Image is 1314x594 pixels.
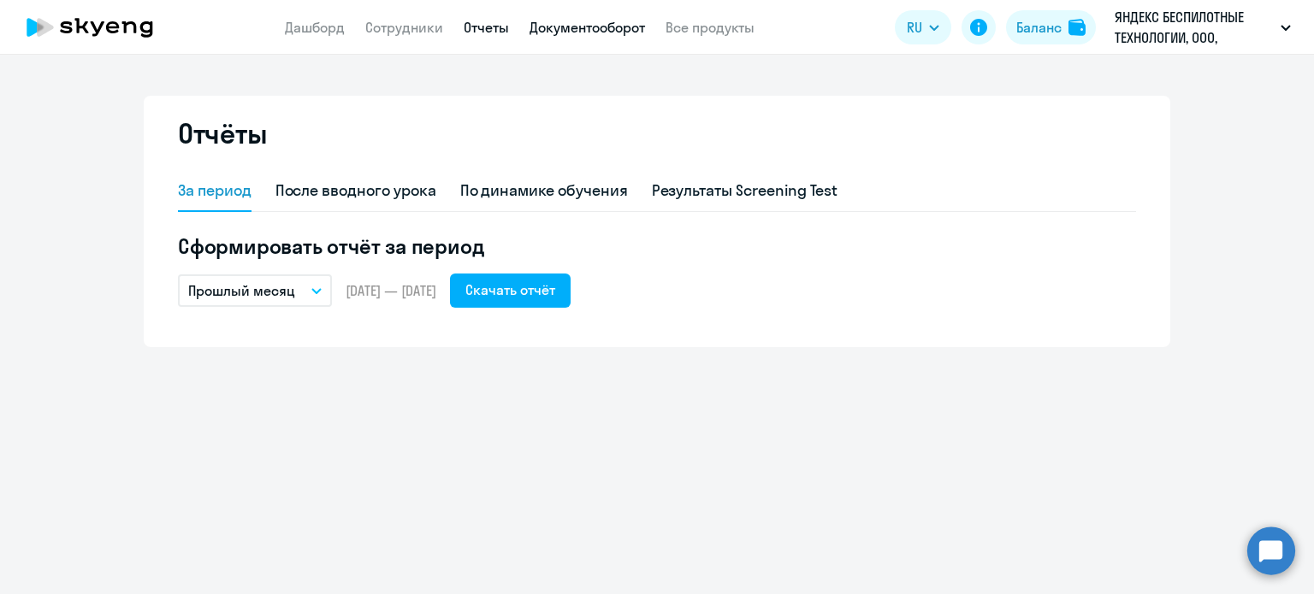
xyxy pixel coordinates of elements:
[464,19,509,36] a: Отчеты
[1115,7,1274,48] p: ЯНДЕКС БЕСПИЛОТНЫЕ ТЕХНОЛОГИИ, ООО, Беспилотные Технологии 2021
[178,116,267,150] h2: Отчёты
[907,17,922,38] span: RU
[530,19,645,36] a: Документооборот
[188,280,295,301] p: Прошлый месяц
[1068,19,1086,36] img: balance
[460,179,628,202] div: По динамике обучения
[346,281,436,300] span: [DATE] — [DATE]
[652,179,838,202] div: Результаты Screening Test
[275,179,436,202] div: После вводного урока
[895,10,951,44] button: RU
[1006,10,1096,44] button: Балансbalance
[365,19,443,36] a: Сотрудники
[178,274,332,307] button: Прошлый месяц
[666,19,755,36] a: Все продукты
[1016,17,1062,38] div: Баланс
[178,232,1136,260] h5: Сформировать отчёт за период
[450,273,571,308] button: Скачать отчёт
[1106,7,1299,48] button: ЯНДЕКС БЕСПИЛОТНЫЕ ТЕХНОЛОГИИ, ООО, Беспилотные Технологии 2021
[465,279,555,300] div: Скачать отчёт
[178,179,252,202] div: За период
[285,19,345,36] a: Дашборд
